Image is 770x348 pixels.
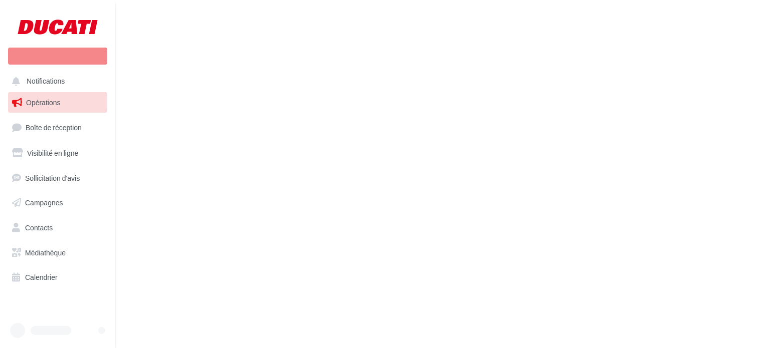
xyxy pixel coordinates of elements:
span: Campagnes [25,198,63,207]
a: Boîte de réception [6,117,109,138]
a: Contacts [6,217,109,238]
span: Sollicitation d'avis [25,173,80,182]
span: Opérations [26,98,60,107]
a: Visibilité en ligne [6,143,109,164]
a: Campagnes [6,192,109,213]
a: Calendrier [6,267,109,288]
a: Opérations [6,92,109,113]
a: Sollicitation d'avis [6,168,109,189]
span: Notifications [27,77,65,86]
a: Médiathèque [6,242,109,263]
span: Boîte de réception [26,123,82,132]
span: Visibilité en ligne [27,149,78,157]
span: Calendrier [25,273,58,281]
div: Nouvelle campagne [8,48,107,65]
span: Médiathèque [25,248,66,257]
span: Contacts [25,223,53,232]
